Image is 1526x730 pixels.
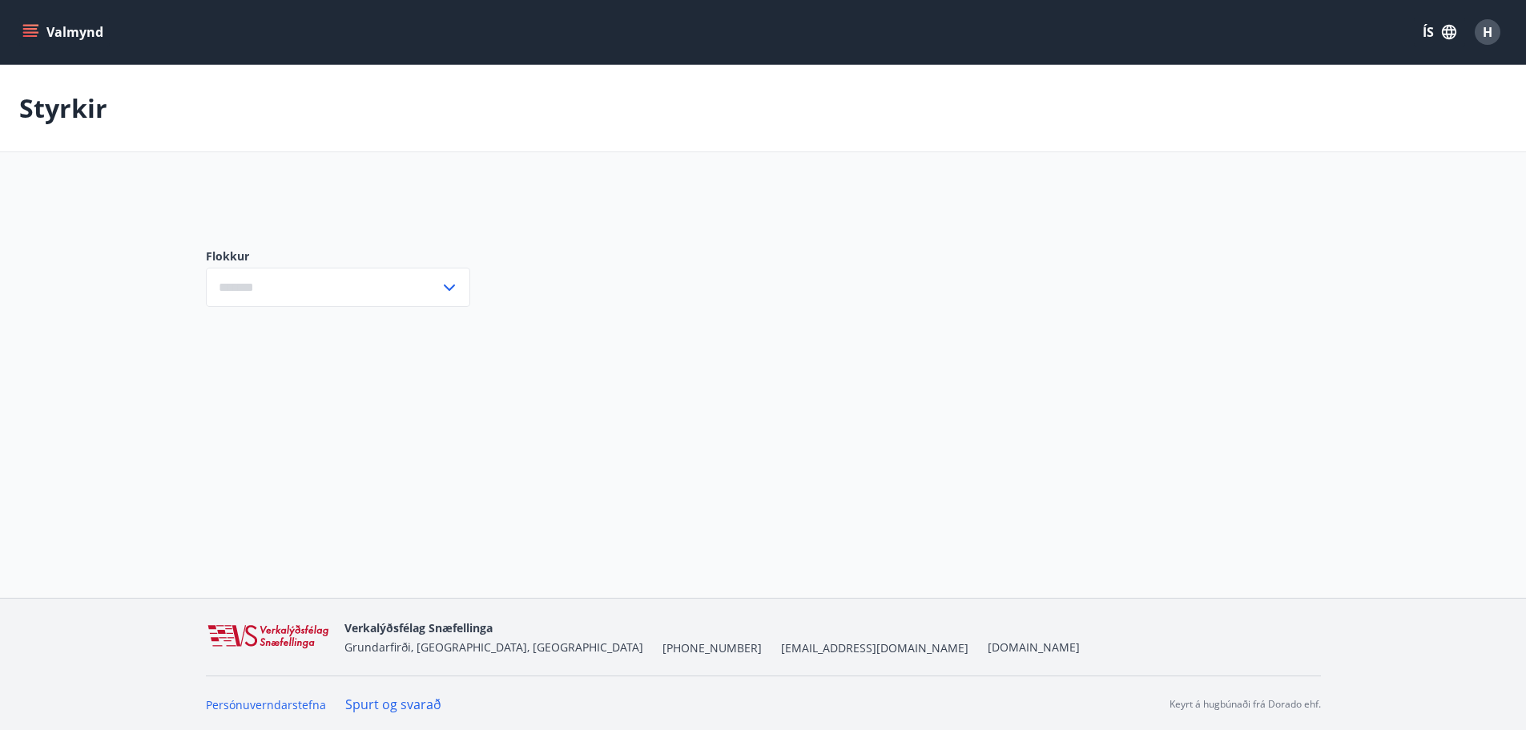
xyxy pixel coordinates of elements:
[345,696,441,713] a: Spurt og svarað
[662,640,762,656] span: [PHONE_NUMBER]
[206,697,326,712] a: Persónuverndarstefna
[781,640,968,656] span: [EMAIL_ADDRESS][DOMAIN_NAME]
[19,91,107,126] p: Styrkir
[344,639,643,655] span: Grundarfirði, [GEOGRAPHIC_DATA], [GEOGRAPHIC_DATA]
[1414,18,1465,46] button: ÍS
[344,620,493,635] span: Verkalýðsfélag Snæfellinga
[1483,23,1492,41] span: H
[206,248,470,264] label: Flokkur
[1170,697,1321,712] p: Keyrt á hugbúnaði frá Dorado ehf.
[206,623,332,651] img: WvRpJk2u6KDFA1HvFrCJUzbr97ECa5dHUCvez65j.png
[988,639,1080,655] a: [DOMAIN_NAME]
[19,18,110,46] button: menu
[1468,13,1507,51] button: H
